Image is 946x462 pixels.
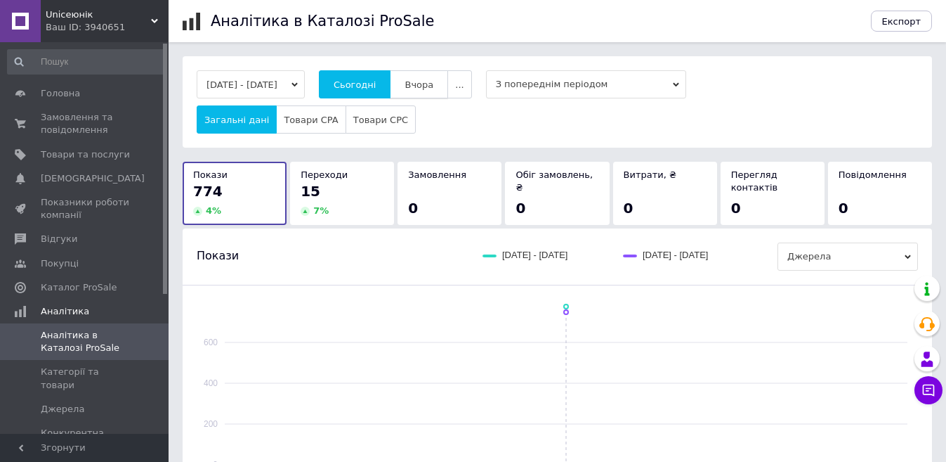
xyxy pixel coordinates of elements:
span: Товари та послуги [41,148,130,161]
text: 600 [204,338,218,347]
span: 0 [408,200,418,217]
span: Категорії та товари [41,366,130,391]
button: Експорт [871,11,933,32]
button: Товари CPC [346,105,416,134]
span: Переходи [301,169,348,180]
span: Товари CPC [353,115,408,125]
span: 7 % [313,205,329,216]
span: Джерела [41,403,84,416]
span: Вчора [405,79,433,90]
span: Джерела [777,243,918,271]
span: Загальні дані [204,115,269,125]
span: 0 [731,200,741,217]
span: Перегляд контактів [731,169,778,193]
span: Аналітика [41,305,89,318]
span: Конкурентна аналітика [41,427,130,452]
span: 774 [193,183,223,200]
span: Сьогодні [334,79,376,90]
button: Сьогодні [319,70,391,98]
button: [DATE] - [DATE] [197,70,305,98]
text: 200 [204,419,218,429]
span: Витрати, ₴ [624,169,677,180]
span: Покази [193,169,228,180]
span: 4 % [206,205,221,216]
span: 0 [624,200,633,217]
span: Відгуки [41,233,77,245]
span: ... [455,79,464,90]
span: Аналітика в Каталозі ProSale [41,329,130,354]
button: Чат з покупцем [914,376,942,404]
button: ... [447,70,471,98]
span: Покази [197,248,239,264]
div: Ваш ID: 3940651 [46,21,169,34]
span: Показники роботи компанії [41,196,130,222]
span: Замовлення та повідомлення [41,111,130,136]
input: Пошук [7,49,166,75]
button: Вчора [390,70,448,98]
span: Повідомлення [839,169,907,180]
span: Товари CPA [284,115,338,125]
button: Загальні дані [197,105,277,134]
h1: Аналітика в Каталозі ProSale [211,13,434,30]
span: Uniceюнік [46,8,151,21]
span: З попереднім періодом [486,70,686,98]
text: 400 [204,378,218,388]
span: 15 [301,183,320,200]
span: Експорт [882,16,921,27]
span: Головна [41,87,80,100]
button: Товари CPA [276,105,346,134]
span: Обіг замовлень, ₴ [515,169,593,193]
span: Покупці [41,257,79,270]
span: Каталог ProSale [41,281,117,294]
span: 0 [515,200,525,217]
span: 0 [839,200,848,217]
span: Замовлення [408,169,466,180]
span: [DEMOGRAPHIC_DATA] [41,172,145,185]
